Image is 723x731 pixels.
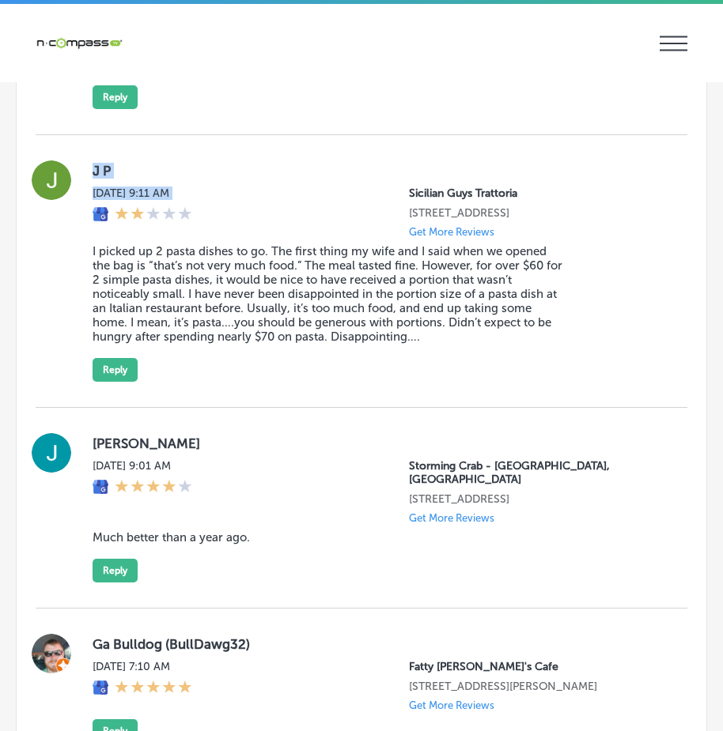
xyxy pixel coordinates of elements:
p: Storming Crab - Rapid City, SD [409,459,662,486]
p: Fatty Patty's Cafe [409,660,662,673]
div: 4 Stars [115,479,192,496]
label: J P [93,163,662,179]
blockquote: Much better than a year ago. [93,530,562,544]
p: Get More Reviews [409,226,494,238]
img: 660ab0bf-5cc7-4cb8-ba1c-48b5ae0f18e60NCTV_CLogo_TV_Black_-500x88.png [36,36,123,51]
p: 9800 W Skye Canyon Park Dr Suite 190 [409,206,662,220]
button: Reply [93,559,138,582]
p: Get More Reviews [409,512,494,524]
p: 1756 eglin st [409,492,662,506]
label: [DATE] 7:10 AM [93,660,192,673]
label: Ga Bulldog (BullDawg32) [93,636,662,652]
blockquote: I picked up 2 pasta dishes to go. The first thing my wife and I said when we opened the bag is “t... [93,244,562,344]
button: Reply [93,85,138,109]
label: [PERSON_NAME] [93,435,662,451]
button: Reply [93,358,138,382]
label: [DATE] 9:11 AM [93,187,192,200]
p: Get More Reviews [409,699,494,711]
label: [DATE] 9:01 AM [93,459,192,473]
p: Sicilian Guys Trattoria [409,187,662,200]
div: 5 Stars [115,680,192,697]
p: 948 Thomas Dr [409,680,662,693]
div: 2 Stars [115,206,192,224]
